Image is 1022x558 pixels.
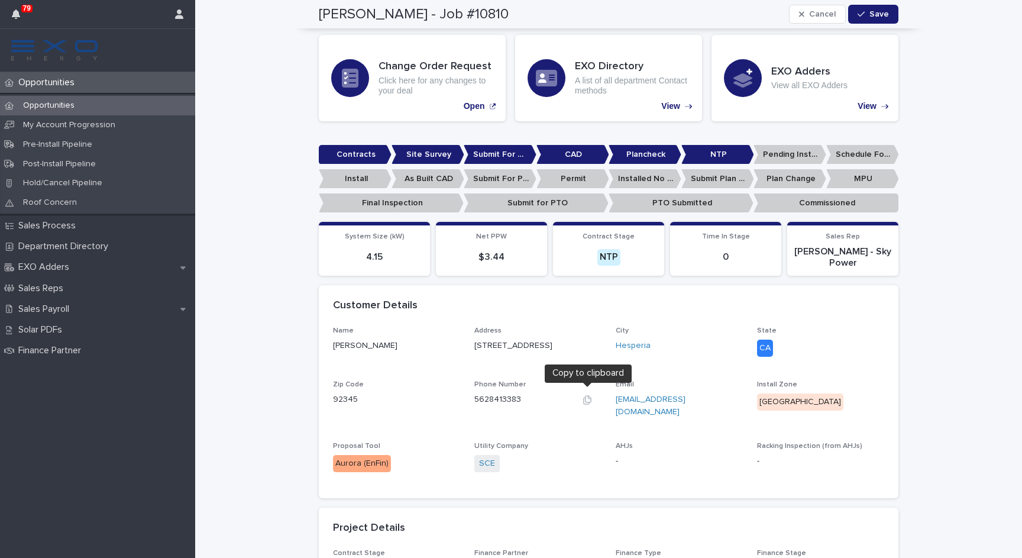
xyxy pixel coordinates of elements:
[681,145,754,165] p: NTP
[757,443,862,450] span: Racking Inspection (from AHJs)
[757,381,797,388] span: Install Zone
[326,251,423,263] p: 4.15
[536,145,609,165] p: CAD
[443,251,540,263] p: $ 3.44
[9,38,99,62] img: FKS5r6ZBThi8E5hshIGi
[333,327,354,334] span: Name
[14,120,125,130] p: My Account Progression
[392,145,464,165] p: Site Survey
[616,455,743,467] p: -
[474,340,552,352] p: [STREET_ADDRESS]
[753,169,826,189] p: Plan Change
[826,169,899,189] p: MPU
[616,443,633,450] span: AHJs
[609,193,753,213] p: PTO Submitted
[464,193,609,213] p: Submit for PTO
[794,246,891,269] p: [PERSON_NAME] - Sky Power
[14,77,84,88] p: Opportunities
[464,169,536,189] p: Submit For Permit
[319,193,464,213] p: Final Inspection
[319,145,392,165] p: Contracts
[711,35,898,121] a: View
[809,10,836,18] span: Cancel
[771,66,848,79] h3: EXO Adders
[536,169,609,189] p: Permit
[616,381,634,388] span: Email
[476,233,507,240] span: Net PPW
[858,101,877,111] p: View
[14,262,79,273] p: EXO Adders
[616,550,661,557] span: Finance Type
[333,381,364,388] span: Zip Code
[14,345,90,356] p: Finance Partner
[14,159,105,169] p: Post-Install Pipeline
[474,395,521,404] a: 5628413383
[681,169,754,189] p: Submit Plan Change
[14,178,112,188] p: Hold/Cancel Pipeline
[333,455,391,472] div: Aurora (EnFin)
[575,60,690,73] h3: EXO Directory
[474,550,528,557] span: Finance Partner
[14,220,85,231] p: Sales Process
[661,101,680,111] p: View
[826,233,860,240] span: Sales Rep
[757,550,806,557] span: Finance Stage
[583,233,635,240] span: Contract Stage
[14,198,86,208] p: Roof Concern
[333,522,405,535] h2: Project Details
[609,169,681,189] p: Installed No Permit
[702,233,750,240] span: Time In Stage
[616,327,629,334] span: City
[333,299,418,312] h2: Customer Details
[464,101,485,111] p: Open
[789,5,846,24] button: Cancel
[609,145,681,165] p: Plancheck
[319,35,506,121] a: Open
[14,241,118,252] p: Department Directory
[757,327,777,334] span: State
[14,101,84,111] p: Opportunities
[379,76,493,96] p: Click here for any changes to your deal
[474,327,502,334] span: Address
[14,283,73,294] p: Sales Reps
[515,35,702,121] a: View
[319,6,509,23] h2: [PERSON_NAME] - Job #10810
[757,340,773,357] div: CA
[23,4,31,12] p: 79
[12,7,27,28] div: 79
[616,340,651,352] a: Hesperia
[474,443,528,450] span: Utility Company
[753,145,826,165] p: Pending Install Task
[14,324,72,336] p: Solar PDFs
[575,76,690,96] p: A list of all department Contact methods
[345,233,405,240] span: System Size (kW)
[597,249,620,265] div: NTP
[771,80,848,91] p: View all EXO Adders
[333,443,380,450] span: Proposal Tool
[848,5,898,24] button: Save
[319,169,392,189] p: Install
[333,550,385,557] span: Contract Stage
[869,10,889,18] span: Save
[14,140,102,150] p: Pre-Install Pipeline
[464,145,536,165] p: Submit For CAD
[757,455,884,467] p: -
[14,304,79,315] p: Sales Payroll
[392,169,464,189] p: As Built CAD
[753,193,898,213] p: Commissioned
[677,251,774,263] p: 0
[474,381,526,388] span: Phone Number
[826,145,899,165] p: Schedule For Install
[616,395,685,416] a: [EMAIL_ADDRESS][DOMAIN_NAME]
[757,393,843,411] div: [GEOGRAPHIC_DATA]
[333,393,460,406] p: 92345
[479,457,495,470] a: SCE
[333,340,460,352] p: [PERSON_NAME]
[379,60,493,73] h3: Change Order Request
